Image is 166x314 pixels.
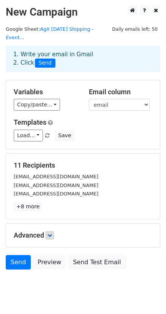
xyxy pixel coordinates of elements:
small: Google Sheet: [6,26,93,41]
h5: Email column [89,88,153,96]
div: 1. Write your email in Gmail 2. Click [8,50,158,68]
h5: Variables [14,88,77,96]
a: +8 more [14,202,42,211]
a: Daily emails left: 50 [109,26,160,32]
button: Save [55,130,74,141]
a: Load... [14,130,43,141]
h5: 11 Recipients [14,161,152,170]
a: Preview [33,255,66,270]
iframe: Chat Widget [128,278,166,314]
h5: Advanced [14,231,152,239]
h2: New Campaign [6,6,160,19]
span: Send [35,59,55,68]
a: AgX [DATE] Shipping - Event... [6,26,93,41]
small: [EMAIL_ADDRESS][DOMAIN_NAME] [14,182,98,188]
a: Send [6,255,31,270]
small: [EMAIL_ADDRESS][DOMAIN_NAME] [14,174,98,179]
span: Daily emails left: 50 [109,25,160,33]
a: Copy/paste... [14,99,60,111]
a: Send Test Email [68,255,126,270]
a: Templates [14,118,46,126]
small: [EMAIL_ADDRESS][DOMAIN_NAME] [14,191,98,197]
